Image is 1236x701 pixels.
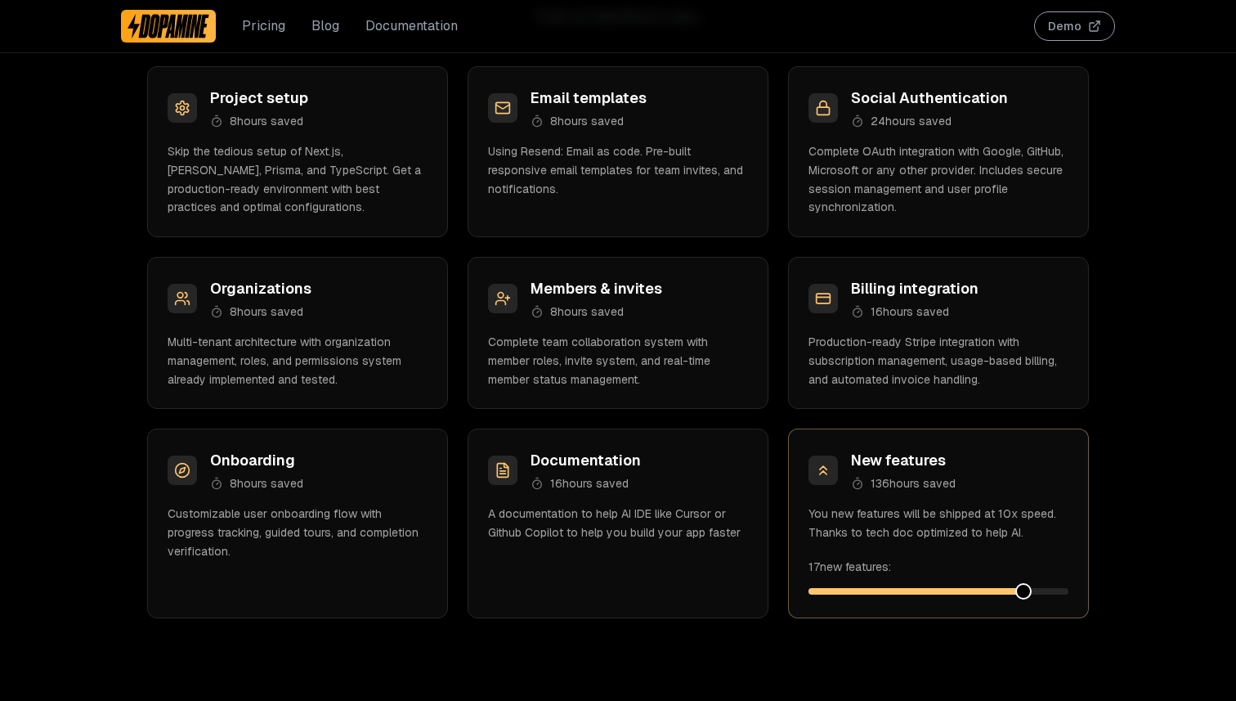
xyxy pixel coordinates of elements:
h3: Email templates [531,87,748,110]
h3: Onboarding [210,449,428,472]
span: 16 hours saved [871,303,949,320]
p: Customizable user onboarding flow with progress tracking, guided tours, and completion verification. [168,505,428,560]
p: Skip the tedious setup of Next.js, [PERSON_NAME], Prisma, and TypeScript. Get a production-ready ... [168,142,428,217]
h3: Project setup [210,87,428,110]
p: Production-ready Stripe integration with subscription management, usage-based billing, and automa... [808,333,1068,389]
a: Pricing [242,16,285,36]
h3: New features [851,449,1068,472]
h3: Organizations [210,277,428,300]
span: 8 hours saved [550,303,624,320]
div: 17 new features: [808,559,1068,575]
button: Demo [1034,11,1115,41]
p: You new features will be shipped at 10x speed. Thanks to tech doc optimized to help AI. [808,505,1068,542]
a: Blog [311,16,339,36]
h3: Billing integration [851,277,1068,300]
span: 136 hours saved [871,475,956,492]
span: 16 hours saved [550,475,629,492]
span: 8 hours saved [550,113,624,129]
p: Complete team collaboration system with member roles, invite system, and real-time member status ... [488,333,748,389]
a: Dopamine [121,10,216,43]
p: Using Resend: Email as code. Pre-built responsive email templates for team invites, and notificat... [488,142,748,198]
a: Documentation [365,16,458,36]
h3: Members & invites [531,277,748,300]
h3: Social Authentication [851,87,1068,110]
p: A documentation to help AI IDE like Cursor or Github Copilot to help you build your app faster [488,505,748,542]
span: 8 hours saved [230,113,303,129]
span: 8 hours saved [230,303,303,320]
p: Multi-tenant architecture with organization management, roles, and permissions system already imp... [168,333,428,389]
p: Complete OAuth integration with Google, GitHub, Microsoft or any other provider. Includes secure ... [808,142,1068,217]
img: Dopamine [128,13,209,39]
h3: Documentation [531,449,748,472]
span: 24 hours saved [871,113,952,129]
span: 8 hours saved [230,475,303,492]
